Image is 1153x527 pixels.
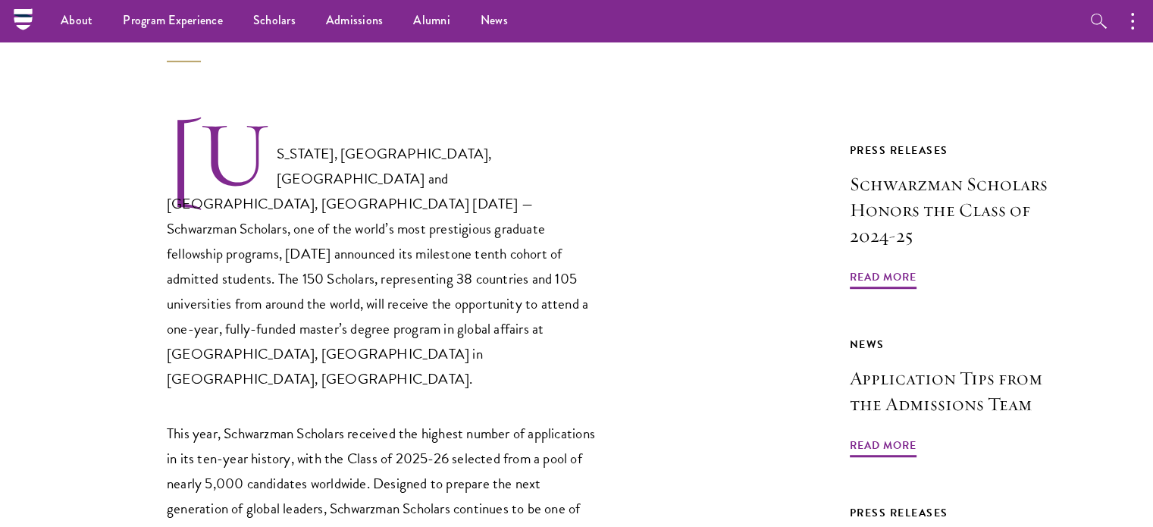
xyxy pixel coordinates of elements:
p: [US_STATE], [GEOGRAPHIC_DATA], [GEOGRAPHIC_DATA] and [GEOGRAPHIC_DATA], [GEOGRAPHIC_DATA] [DATE] ... [167,119,599,392]
div: Press Releases [850,141,1077,160]
h3: Schwarzman Scholars Honors the Class of 2024-25 [850,171,1077,249]
div: Press Releases [850,503,1077,522]
a: Press Releases Schwarzman Scholars Honors the Class of 2024-25 Read More [850,141,1077,291]
span: Read More [850,436,916,460]
a: News Application Tips from the Admissions Team Read More [850,335,1077,460]
h3: Application Tips from the Admissions Team [850,365,1077,417]
div: News [850,335,1077,354]
span: Read More [850,268,916,291]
